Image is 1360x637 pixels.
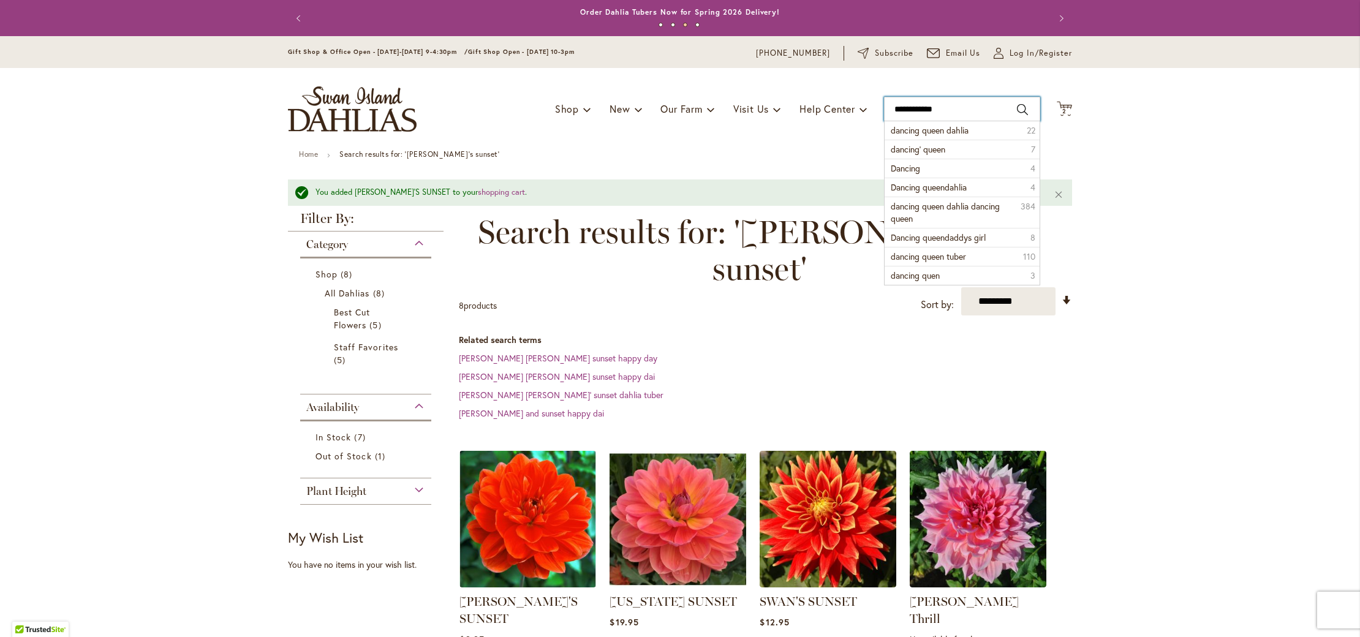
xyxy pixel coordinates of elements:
[468,48,575,56] span: Gift Shop Open - [DATE] 10-3pm
[354,431,368,443] span: 7
[1031,143,1035,156] span: 7
[459,352,657,364] a: [PERSON_NAME] [PERSON_NAME] sunset happy day
[910,578,1046,590] a: Otto's Thrill
[1021,200,1035,213] span: 384
[610,578,746,590] a: OREGON SUNSET
[760,451,896,587] img: Swan's Sunset
[306,401,359,414] span: Availability
[459,594,578,626] a: [PERSON_NAME]'S SUNSET
[334,341,398,353] span: Staff Favorites
[306,238,348,251] span: Category
[315,450,372,462] span: Out of Stock
[459,451,596,587] img: PATRICIA ANN'S SUNSET
[288,86,417,132] a: store logo
[459,371,655,382] a: [PERSON_NAME] [PERSON_NAME] sunset happy dai
[341,268,355,281] span: 8
[373,287,388,300] span: 8
[994,47,1072,59] a: Log In/Register
[325,287,370,299] span: All Dahlias
[288,559,451,571] div: You have no items in your wish list.
[288,6,312,31] button: Previous
[891,181,967,193] span: Dancing queendahlia
[306,484,366,498] span: Plant Height
[334,341,401,366] a: Staff Favorites
[1030,162,1035,175] span: 4
[299,149,318,159] a: Home
[9,594,43,628] iframe: Launch Accessibility Center
[315,268,419,281] a: Shop
[459,407,604,419] a: [PERSON_NAME] and sunset happy dai
[288,212,444,232] strong: Filter By:
[1027,124,1035,137] span: 22
[760,594,857,609] a: SWAN'S SUNSET
[891,162,920,174] span: Dancing
[1030,269,1035,282] span: 3
[459,296,497,315] p: products
[921,293,954,316] label: Sort by:
[315,187,1035,198] div: You added [PERSON_NAME]'S SUNSET to your .
[580,7,780,17] a: Order Dahlia Tubers Now for Spring 2026 Delivery!
[610,102,630,115] span: New
[1023,251,1035,263] span: 110
[369,318,384,331] span: 5
[891,251,966,262] span: dancing queen tuber
[334,306,370,331] span: Best Cut Flowers
[315,431,351,443] span: In Stock
[1030,181,1035,194] span: 4
[756,47,830,59] a: [PHONE_NUMBER]
[315,268,338,280] span: Shop
[459,214,1060,287] span: Search results for: '[PERSON_NAME]'s sunset'
[610,451,746,587] img: OREGON SUNSET
[325,287,410,300] a: All Dahlias
[891,124,969,136] span: dancing queen dahlia
[610,594,737,609] a: [US_STATE] SUNSET
[910,594,1019,626] a: [PERSON_NAME] Thrill
[891,143,945,155] span: dancing' queen
[875,47,913,59] span: Subscribe
[891,200,1000,224] span: dancing queen dahlia dancing queen
[315,431,419,443] a: In Stock 7
[610,616,638,628] span: $19.95
[334,306,401,331] a: Best Cut Flowers
[288,529,363,546] strong: My Wish List
[891,232,986,243] span: Dancing queendaddys girl
[1057,101,1072,118] button: 2
[695,23,700,27] button: 4 of 4
[683,23,687,27] button: 3 of 4
[375,450,388,462] span: 1
[799,102,855,115] span: Help Center
[760,616,789,628] span: $12.95
[1030,232,1035,244] span: 8
[671,23,675,27] button: 2 of 4
[660,102,702,115] span: Our Farm
[760,578,896,590] a: Swan's Sunset
[555,102,579,115] span: Shop
[858,47,913,59] a: Subscribe
[1017,100,1028,119] button: Search
[910,451,1046,587] img: Otto's Thrill
[927,47,981,59] a: Email Us
[315,450,419,462] a: Out of Stock 1
[339,149,499,159] strong: Search results for: '[PERSON_NAME]'s sunset'
[459,389,663,401] a: [PERSON_NAME] [PERSON_NAME]' sunset dahlia tuber
[459,578,596,590] a: PATRICIA ANN'S SUNSET
[946,47,981,59] span: Email Us
[1062,107,1067,115] span: 2
[459,334,1072,346] dt: Related search terms
[659,23,663,27] button: 1 of 4
[288,48,468,56] span: Gift Shop & Office Open - [DATE]-[DATE] 9-4:30pm /
[891,269,940,281] span: dancing quen
[459,300,464,311] span: 8
[334,353,349,366] span: 5
[1048,6,1072,31] button: Next
[733,102,769,115] span: Visit Us
[1010,47,1072,59] span: Log In/Register
[478,187,525,197] a: shopping cart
